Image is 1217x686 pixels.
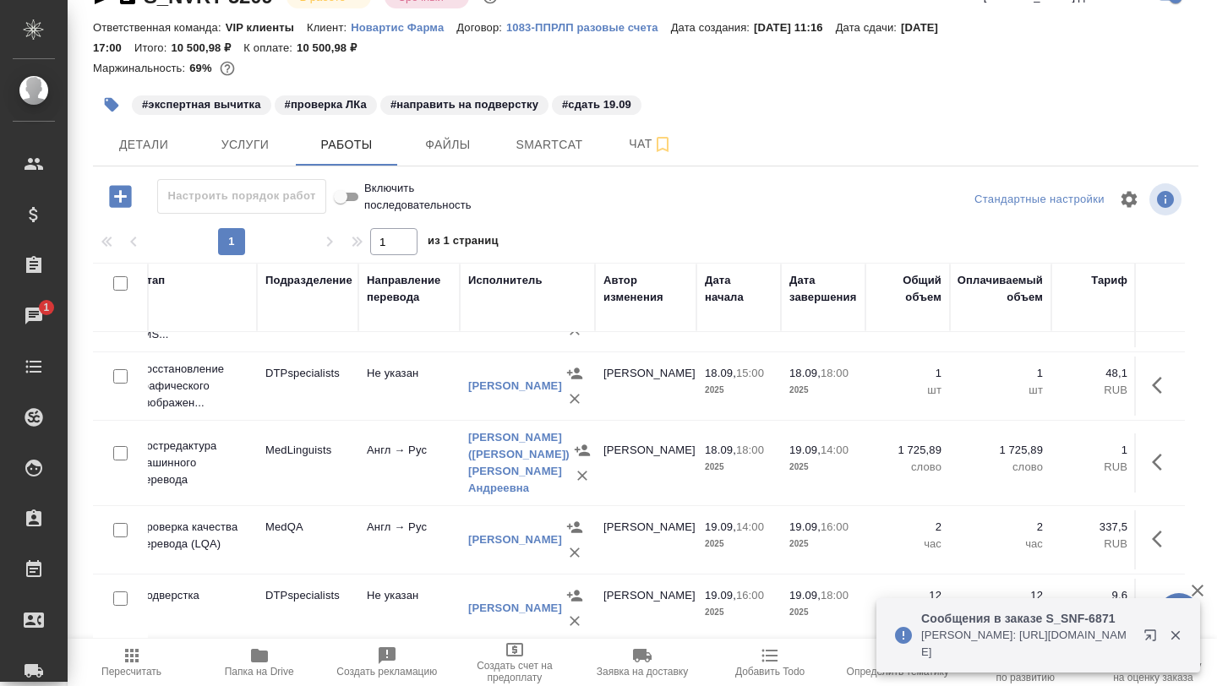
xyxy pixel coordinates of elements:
[821,367,849,379] p: 18:00
[257,433,358,493] td: MedLinguists
[562,386,587,411] button: Удалить
[874,365,941,382] p: 1
[189,62,216,74] p: 69%
[736,589,764,602] p: 16:00
[68,639,195,686] button: Пересчитать
[958,442,1043,459] p: 1 725,89
[139,587,248,604] p: Подверстка
[257,510,358,569] td: MedQA
[171,41,243,54] p: 10 500,98 ₽
[93,21,226,34] p: Ответственная команда:
[578,639,706,686] button: Заявка на доставку
[1133,618,1174,659] button: Открыть в новой вкладке
[1149,183,1185,215] span: Посмотреть информацию
[358,579,460,638] td: Не указан
[468,431,570,494] a: [PERSON_NAME] ([PERSON_NAME]) [PERSON_NAME] Андреевна
[336,666,437,678] span: Создать рекламацию
[205,134,286,155] span: Услуги
[789,589,821,602] p: 19.09,
[834,639,962,686] button: Определить тематику
[874,536,941,553] p: час
[4,295,63,337] a: 1
[134,41,171,54] p: Итого:
[323,639,450,686] button: Создать рекламацию
[142,96,261,113] p: #экспертная вычитка
[789,604,857,621] p: 2025
[874,604,941,621] p: страница
[921,627,1132,661] p: [PERSON_NAME]: [URL][DOMAIN_NAME]
[103,134,184,155] span: Детали
[597,666,688,678] span: Заявка на доставку
[33,299,59,316] span: 1
[570,438,595,463] button: Назначить
[364,180,472,214] span: Включить последовательность
[570,463,595,488] button: Удалить
[1060,519,1127,536] p: 337,5
[506,19,671,34] a: 1083-ППРЛП разовые счета
[705,444,736,456] p: 18.09,
[562,96,631,113] p: #сдать 19.09
[562,361,587,386] button: Назначить
[836,21,901,34] p: Дата сдачи:
[1060,587,1127,604] p: 9,6
[705,536,772,553] p: 2025
[595,579,696,638] td: [PERSON_NAME]
[847,666,949,678] span: Определить тематику
[93,62,189,74] p: Маржинальность:
[736,367,764,379] p: 15:00
[595,510,696,569] td: [PERSON_NAME]
[958,587,1043,604] p: 12
[1060,536,1127,553] p: RUB
[595,433,696,493] td: [PERSON_NAME]
[139,519,248,553] p: Проверка качества перевода (LQA)
[461,660,568,683] span: Создать счет на предоплату
[358,433,460,493] td: Англ → Рус
[1158,593,1200,635] button: 🙏
[874,272,941,306] div: Общий объем
[93,86,130,123] button: Добавить тэг
[705,520,736,533] p: 19.09,
[1142,442,1182,482] button: Здесь прячутся важные кнопки
[562,583,587,608] button: Назначить
[257,579,358,638] td: DTPspecialists
[257,357,358,416] td: DTPspecialists
[789,367,821,379] p: 18.09,
[306,134,387,155] span: Работы
[874,442,941,459] p: 1 725,89
[789,382,857,399] p: 2025
[735,666,805,678] span: Добавить Todo
[1158,628,1192,643] button: Закрыть
[705,459,772,476] p: 2025
[506,21,671,34] p: 1083-ППРЛП разовые счета
[1060,382,1127,399] p: RUB
[358,510,460,569] td: Англ → Рус
[736,444,764,456] p: 18:00
[958,272,1043,306] div: Оплачиваемый объем
[821,444,849,456] p: 14:00
[297,41,369,54] p: 10 500,98 ₽
[958,365,1043,382] p: 1
[610,133,691,155] span: Чат
[1142,519,1182,559] button: Здесь прячутся важные кнопки
[970,187,1109,213] div: split button
[225,666,294,678] span: Папка на Drive
[307,21,351,34] p: Клиент:
[736,520,764,533] p: 14:00
[1109,179,1149,220] span: Настроить таблицу
[789,459,857,476] p: 2025
[468,379,562,392] a: [PERSON_NAME]
[671,21,754,34] p: Дата создания:
[821,520,849,533] p: 16:00
[285,96,367,113] p: #проверка ЛКа
[216,57,238,79] button: 2679.39 RUB;
[958,536,1043,553] p: час
[351,19,456,34] a: Новартис Фарма
[707,639,834,686] button: Добавить Todo
[456,21,506,34] p: Договор:
[958,519,1043,536] p: 2
[139,272,165,289] div: Этап
[603,272,688,306] div: Автор изменения
[243,41,297,54] p: К оплате:
[921,610,1132,627] p: Сообщения в заказе S_SNF-6871
[789,520,821,533] p: 19.09,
